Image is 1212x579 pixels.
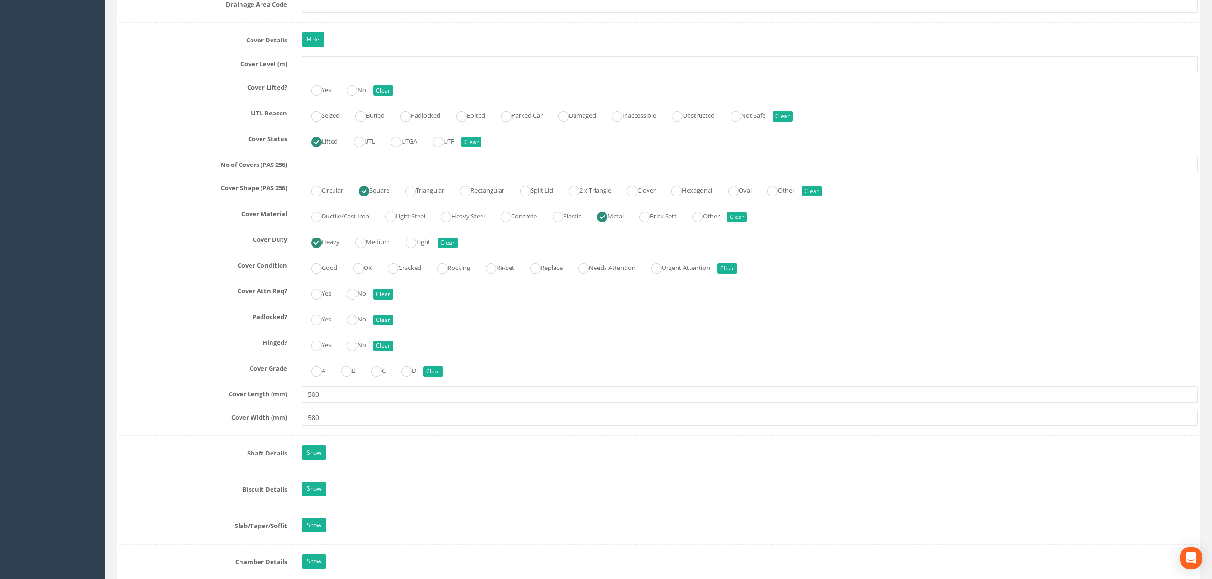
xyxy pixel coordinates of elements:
label: Padlocked [391,108,440,122]
label: Needs Attention [569,260,636,274]
button: Clear [461,137,481,147]
label: Other [758,183,794,196]
label: Cover Length (mm) [112,386,294,399]
label: Replace [521,260,563,274]
label: Rectangular [450,183,504,196]
button: Clear [373,341,393,351]
a: Hide [302,32,324,47]
label: No [337,337,366,351]
label: Cover Duty [112,232,294,244]
button: Clear [727,212,747,222]
label: Oval [719,183,752,196]
label: Square [349,183,389,196]
label: UTF [423,134,454,147]
label: Damaged [549,108,596,122]
label: Split Lid [511,183,553,196]
button: Clear [438,238,458,248]
label: Buried [346,108,385,122]
button: Clear [717,263,737,274]
button: Clear [373,289,393,300]
label: No [337,82,366,96]
button: Clear [802,186,822,196]
label: Good [302,260,337,274]
label: Cover Details [112,32,294,45]
label: Hinged? [112,335,294,347]
label: Cover Material [112,206,294,218]
label: Cover Level (m) [112,56,294,69]
label: 2 x Triangle [559,183,611,196]
label: Yes [302,82,331,96]
label: No of Covers (PAS 256) [112,157,294,169]
label: Cover Attn Req? [112,283,294,296]
label: No [337,286,366,300]
label: Yes [302,311,331,325]
label: Not Safe [721,108,765,122]
a: Show [302,518,326,532]
label: Cover Width (mm) [112,410,294,422]
label: Slab/Taper/Soffit [112,518,294,530]
label: Light [396,234,430,248]
label: Plastic [543,208,581,222]
a: Show [302,445,326,460]
label: Heavy [302,234,340,248]
label: Seized [302,108,340,122]
label: Triangular [396,183,444,196]
a: Show [302,554,326,569]
label: Cracked [378,260,421,274]
label: Cover Condition [112,258,294,270]
div: Open Intercom Messenger [1180,547,1202,569]
label: B [332,363,355,377]
label: Heavy Steel [431,208,485,222]
label: Inaccessible [602,108,656,122]
label: Yes [302,286,331,300]
label: Light Steel [376,208,425,222]
label: Shaft Details [112,445,294,458]
label: OK [344,260,372,274]
label: Yes [302,337,331,351]
label: Concrete [491,208,537,222]
label: Re-Set [476,260,514,274]
label: Cover Grade [112,361,294,373]
label: D [392,363,416,377]
label: Hexagonal [662,183,712,196]
button: Clear [423,366,443,377]
label: Brick Sett [630,208,677,222]
label: No [337,311,366,325]
label: UTGA [381,134,417,147]
label: Cover Shape (PAS 256) [112,180,294,193]
label: Lifted [302,134,338,147]
label: Parked Car [491,108,543,122]
label: Padlocked? [112,309,294,321]
label: Medium [346,234,390,248]
label: Other [683,208,720,222]
label: Urgent Attention [642,260,710,274]
label: Biscuit Details [112,482,294,494]
label: Ductile/Cast Iron [302,208,369,222]
label: Bolted [447,108,485,122]
button: Clear [773,111,793,122]
label: Circular [302,183,343,196]
label: UTL Reason [112,105,294,118]
label: A [302,363,325,377]
label: Rocking [428,260,470,274]
label: Chamber Details [112,554,294,567]
label: UTL [344,134,375,147]
label: Clover [617,183,656,196]
label: Metal [587,208,624,222]
label: C [362,363,386,377]
a: Show [302,482,326,496]
button: Clear [373,315,393,325]
label: Cover Lifted? [112,80,294,92]
label: Obstructed [662,108,715,122]
label: Cover Status [112,131,294,144]
button: Clear [373,85,393,96]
